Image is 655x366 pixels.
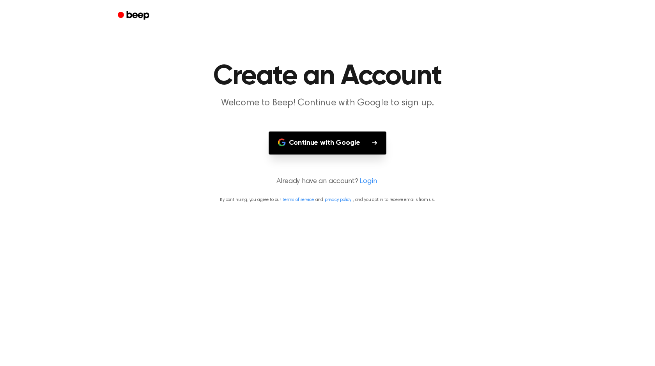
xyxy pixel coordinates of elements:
p: Welcome to Beep! Continue with Google to sign up. [178,97,477,110]
button: Continue with Google [269,131,387,155]
a: terms of service [283,197,313,202]
p: Already have an account? [9,176,646,187]
a: Beep [112,8,156,23]
a: privacy policy [325,197,351,202]
h1: Create an Account [128,62,527,91]
p: By continuing, you agree to our and , and you opt in to receive emails from us. [9,196,646,203]
a: Login [359,176,377,187]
